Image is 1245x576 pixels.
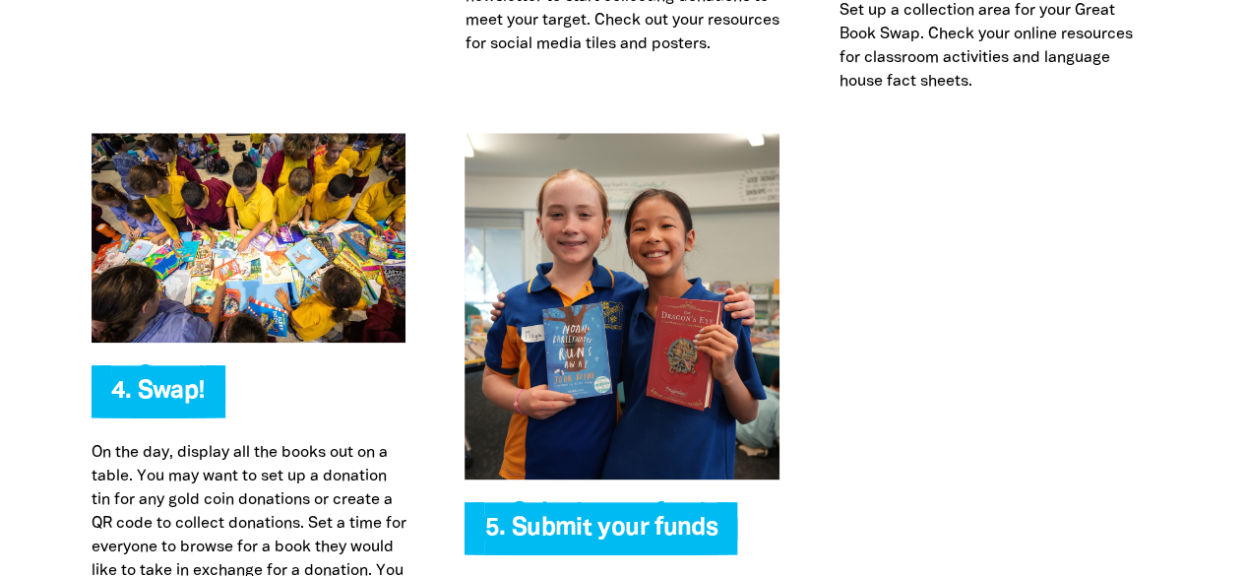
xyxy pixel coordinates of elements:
span: 4. Swap! [111,380,206,417]
img: Submit your funds [465,133,779,480]
span: 5. Submit your funds [484,517,717,554]
img: Swap! [92,133,406,343]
